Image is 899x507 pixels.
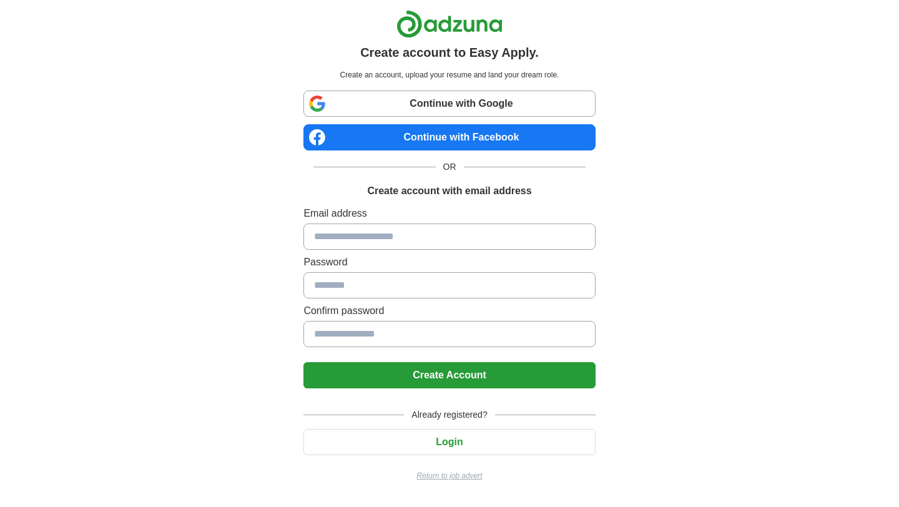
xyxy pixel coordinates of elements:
p: Create an account, upload your resume and land your dream role. [306,69,592,81]
span: OR [436,160,464,174]
label: Confirm password [303,303,595,318]
a: Continue with Google [303,91,595,117]
h1: Create account to Easy Apply. [360,43,539,62]
button: Login [303,429,595,455]
span: Already registered? [404,408,494,421]
a: Login [303,436,595,447]
label: Email address [303,206,595,221]
button: Create Account [303,362,595,388]
h1: Create account with email address [367,184,531,199]
a: Continue with Facebook [303,124,595,150]
a: Return to job advert [303,470,595,481]
img: Adzuna logo [396,10,503,38]
label: Password [303,255,595,270]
